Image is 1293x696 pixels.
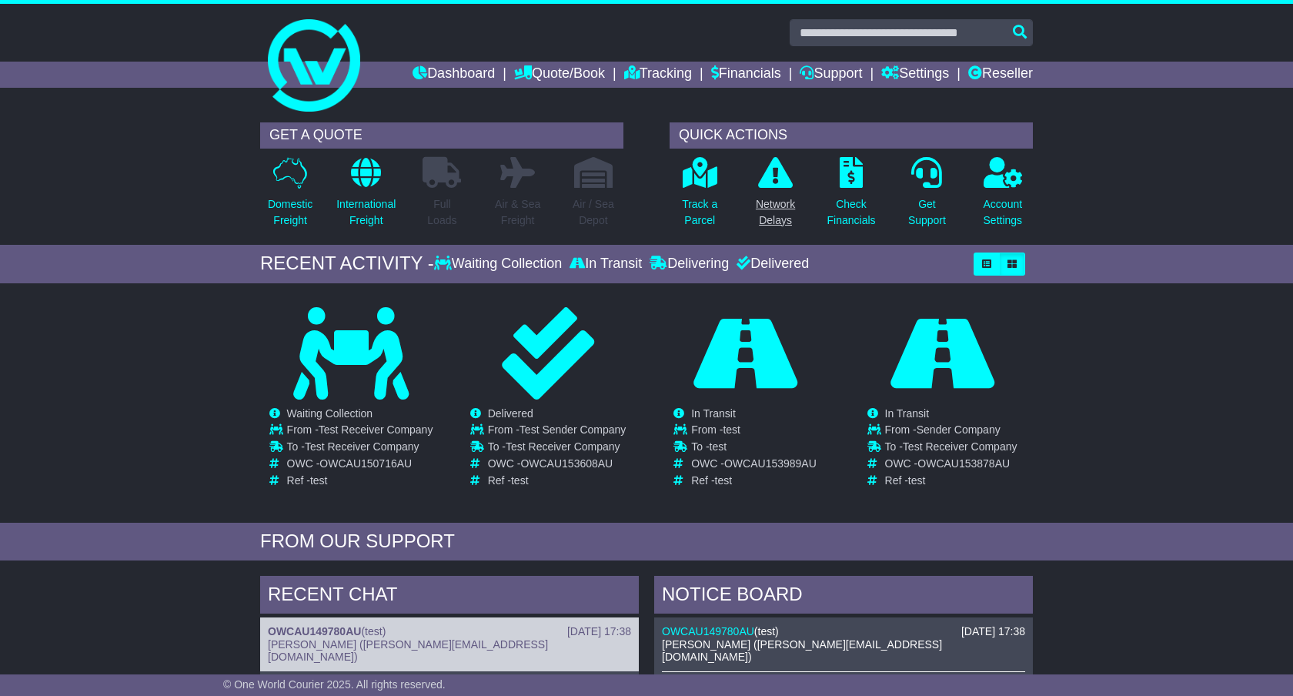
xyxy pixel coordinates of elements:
span: [PERSON_NAME] ([PERSON_NAME][EMAIL_ADDRESS][DOMAIN_NAME]) [268,638,548,664]
a: Track aParcel [681,156,718,237]
td: OWC - [488,457,626,474]
span: OWCAU153878AU [917,457,1010,470]
p: Track a Parcel [682,196,717,229]
p: Account Settings [984,196,1023,229]
td: To - [287,440,433,457]
td: To - [488,440,626,457]
div: FROM OUR SUPPORT [260,530,1033,553]
span: test [715,474,733,487]
span: Delivered [488,407,533,420]
p: International Freight [336,196,396,229]
span: Test Receiver Company [903,440,1017,453]
td: Ref - [488,474,626,487]
div: ( ) [268,625,631,638]
span: OWCAU150716AU [319,457,412,470]
span: test [758,625,776,637]
a: Quote/Book [514,62,605,88]
span: test [511,474,529,487]
span: test [710,440,727,453]
a: InternationalFreight [336,156,396,237]
div: ( ) [662,625,1025,638]
td: OWC - [885,457,1017,474]
td: To - [885,440,1017,457]
span: Test Receiver Company [506,440,620,453]
span: In Transit [691,407,736,420]
span: Sender Company [917,423,1001,436]
div: Delivering [646,256,733,273]
a: CheckFinancials [827,156,877,237]
a: Reseller [968,62,1033,88]
p: Air / Sea Depot [573,196,614,229]
span: test [908,474,926,487]
div: RECENT CHAT [260,576,639,617]
span: test [310,474,328,487]
a: Financials [711,62,781,88]
td: From - [287,423,433,440]
p: Check Financials [827,196,876,229]
div: Waiting Collection [434,256,566,273]
div: GET A QUOTE [260,122,623,149]
span: Test Receiver Company [319,423,433,436]
a: Settings [881,62,949,88]
a: NetworkDelays [755,156,796,237]
td: From - [885,423,1017,440]
td: Ref - [885,474,1017,487]
p: Domestic Freight [268,196,312,229]
a: GetSupport [907,156,947,237]
td: Ref - [691,474,817,487]
span: test [365,625,383,637]
a: Dashboard [413,62,495,88]
div: NOTICE BOARD [654,576,1033,617]
a: OWCAU149780AU [662,625,754,637]
span: Test Sender Company [520,423,626,436]
p: Full Loads [423,196,461,229]
td: From - [488,423,626,440]
div: QUICK ACTIONS [670,122,1033,149]
span: In Transit [885,407,930,420]
a: OWCAU149780AU [268,625,361,637]
span: Waiting Collection [287,407,373,420]
span: test [723,423,740,436]
div: [DATE] 17:38 [961,625,1025,638]
div: [DATE] 17:38 [567,625,631,638]
div: Delivered [733,256,809,273]
div: In Transit [566,256,646,273]
span: [PERSON_NAME] ([PERSON_NAME][EMAIL_ADDRESS][DOMAIN_NAME]) [662,638,942,664]
span: Test Receiver Company [305,440,419,453]
span: © One World Courier 2025. All rights reserved. [223,678,446,691]
p: Air & Sea Freight [495,196,540,229]
p: Network Delays [756,196,795,229]
p: Get Support [908,196,946,229]
td: From - [691,423,817,440]
span: OWCAU153989AU [724,457,817,470]
div: RECENT ACTIVITY - [260,253,434,275]
span: OWCAU153608AU [520,457,613,470]
td: Ref - [287,474,433,487]
a: Support [800,62,862,88]
a: DomesticFreight [267,156,313,237]
td: OWC - [691,457,817,474]
td: OWC - [287,457,433,474]
td: To - [691,440,817,457]
a: Tracking [624,62,692,88]
a: AccountSettings [983,156,1024,237]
